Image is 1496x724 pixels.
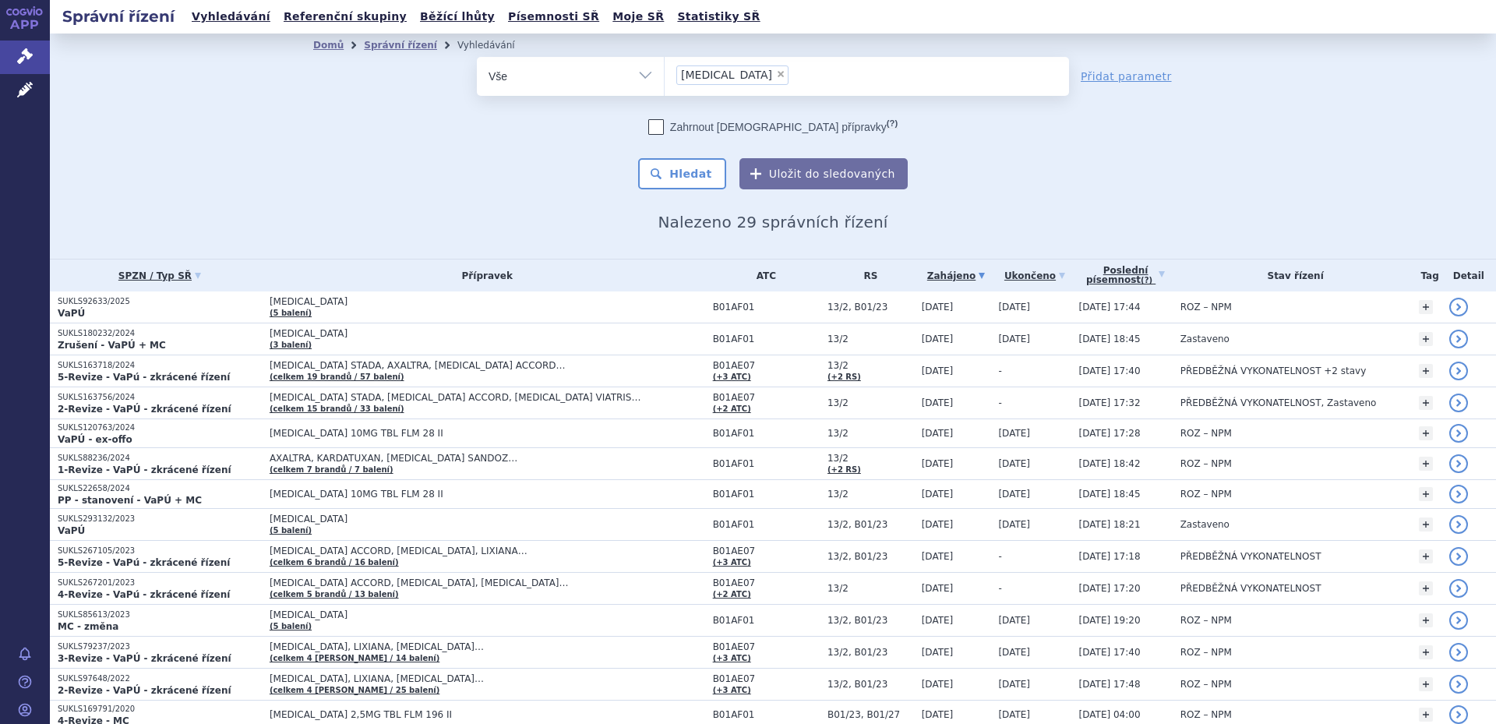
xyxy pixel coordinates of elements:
span: PŘEDBĚŽNÁ VYKONATELNOST +2 stavy [1180,366,1367,376]
p: SUKLS79237/2023 [58,641,262,652]
span: [DATE] [922,489,954,500]
span: B01AF01 [713,709,820,720]
span: B01AF01 [713,458,820,469]
span: Nalezeno 29 správních řízení [658,213,887,231]
span: [MEDICAL_DATA] STADA, [MEDICAL_DATA] ACCORD, [MEDICAL_DATA] VIATRIS… [270,392,659,403]
span: [DATE] 17:40 [1079,647,1141,658]
li: Vyhledávání [457,34,535,57]
span: [DATE] 17:28 [1079,428,1141,439]
strong: 2-Revize - VaPÚ - zkrácené řízení [58,685,231,696]
span: [MEDICAL_DATA], LIXIANA, [MEDICAL_DATA]… [270,673,659,684]
span: [DATE] 17:32 [1079,397,1141,408]
span: [DATE] [922,551,954,562]
span: [MEDICAL_DATA], LIXIANA, [MEDICAL_DATA]… [270,641,659,652]
strong: 5-Revize - VaPú - zkrácené řízení [58,557,230,568]
strong: VaPÚ [58,525,85,536]
span: [DATE] [998,458,1030,469]
span: B01AE07 [713,360,820,371]
a: + [1419,457,1433,471]
label: Zahrnout [DEMOGRAPHIC_DATA] přípravky [648,119,898,135]
a: Poslednípísemnost(?) [1079,260,1173,291]
th: Detail [1441,260,1496,291]
a: + [1419,332,1433,346]
span: [DATE] [998,615,1030,626]
span: [DATE] 18:42 [1079,458,1141,469]
a: (celkem 7 brandů / 7 balení) [270,465,393,474]
a: detail [1449,515,1468,534]
p: SUKLS120763/2024 [58,422,262,433]
span: [MEDICAL_DATA] [270,296,659,307]
p: SUKLS163718/2024 [58,360,262,371]
a: (5 balení) [270,526,312,535]
a: detail [1449,705,1468,724]
a: (celkem 4 [PERSON_NAME] / 25 balení) [270,686,439,694]
span: B01AE07 [713,392,820,403]
a: Vyhledávání [187,6,275,27]
span: 13/2, B01/23 [827,519,914,530]
p: SUKLS85613/2023 [58,609,262,620]
abbr: (?) [1141,276,1152,285]
a: detail [1449,298,1468,316]
span: [DATE] [922,397,954,408]
span: 13/2, B01/23 [827,302,914,313]
span: [DATE] [998,334,1030,344]
span: 13/2 [827,360,914,371]
h2: Správní řízení [50,5,187,27]
a: Ukončeno [998,265,1071,287]
strong: 4-Revize - VaPú - zkrácené řízení [58,589,230,600]
span: [DATE] [998,302,1030,313]
span: - [998,551,1001,562]
p: SUKLS169791/2020 [58,704,262,715]
span: - [998,583,1001,594]
a: + [1419,708,1433,722]
span: ROZ – NPM [1180,709,1232,720]
span: 13/2, B01/23 [827,647,914,658]
strong: 3-Revize - VaPÚ - zkrácené řízení [58,653,231,664]
span: AXALTRA, KARDATUXAN, [MEDICAL_DATA] SANDOZ… [270,453,659,464]
span: [DATE] [922,583,954,594]
a: (+3 ATC) [713,686,751,694]
a: (+2 ATC) [713,590,751,599]
strong: 1-Revize - VaPÚ - zkrácené řízení [58,464,231,475]
span: [DATE] [922,334,954,344]
span: ROZ – NPM [1180,679,1232,690]
span: B01AF01 [713,302,820,313]
abbr: (?) [887,118,898,129]
a: detail [1449,547,1468,566]
span: 13/2 [827,428,914,439]
span: [MEDICAL_DATA] 10MG TBL FLM 28 II [270,428,659,439]
a: detail [1449,579,1468,598]
p: SUKLS97648/2022 [58,673,262,684]
span: [DATE] [998,679,1030,690]
span: [DATE] [922,647,954,658]
a: detail [1449,643,1468,662]
a: (5 balení) [270,622,312,630]
span: PŘEDBĚŽNÁ VYKONATELNOST [1180,551,1321,562]
strong: PP - stanovení - VaPÚ + MC [58,495,202,506]
a: (5 balení) [270,309,312,317]
a: (3 balení) [270,341,312,349]
span: [MEDICAL_DATA] [270,609,659,620]
p: SUKLS267201/2023 [58,577,262,588]
span: [DATE] [922,709,954,720]
a: (+3 ATC) [713,558,751,567]
a: + [1419,549,1433,563]
span: [MEDICAL_DATA] [270,514,659,524]
span: [MEDICAL_DATA] STADA, AXALTRA, [MEDICAL_DATA] ACCORD… [270,360,659,371]
span: - [998,397,1001,408]
a: (celkem 5 brandů / 13 balení) [270,590,399,599]
th: ATC [705,260,820,291]
strong: VaPÚ - ex-offo [58,434,132,445]
span: 13/2 [827,453,914,464]
span: [DATE] [922,519,954,530]
span: B01AE07 [713,641,820,652]
th: Stav řízení [1173,260,1411,291]
span: [DATE] 17:44 [1079,302,1141,313]
a: detail [1449,485,1468,503]
p: SUKLS293132/2023 [58,514,262,524]
span: PŘEDBĚŽNÁ VYKONATELNOST [1180,583,1321,594]
a: + [1419,396,1433,410]
p: SUKLS88236/2024 [58,453,262,464]
a: (celkem 15 brandů / 33 balení) [270,404,404,413]
p: SUKLS92633/2025 [58,296,262,307]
